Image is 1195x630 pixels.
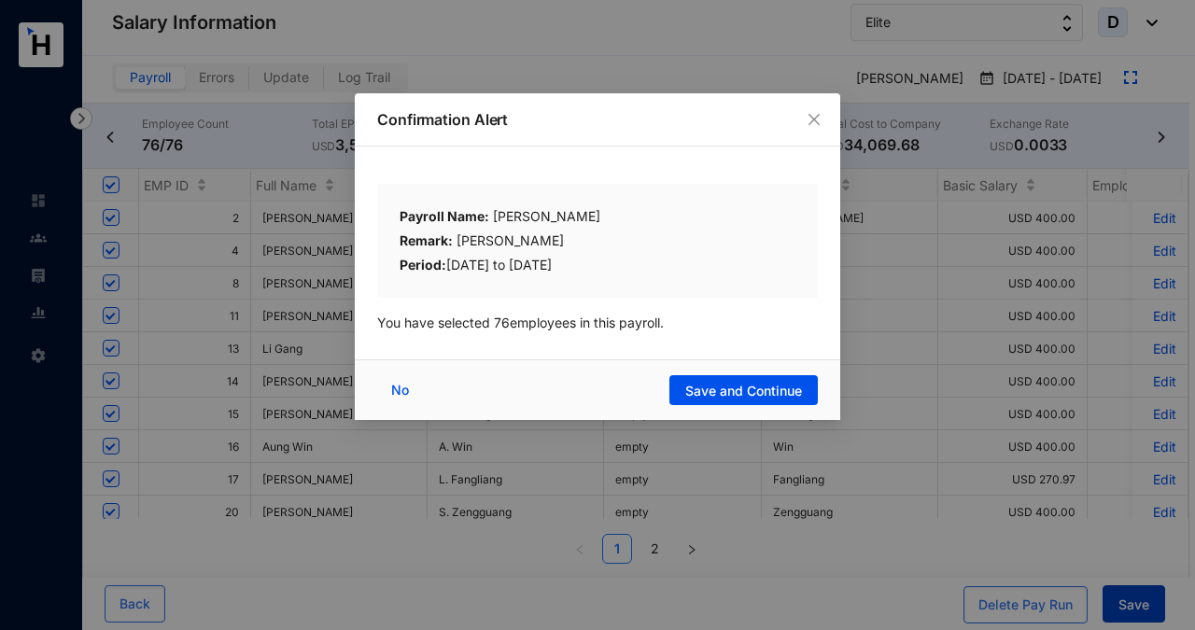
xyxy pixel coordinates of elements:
[377,108,818,131] p: Confirmation Alert
[400,257,446,273] b: Period:
[804,109,824,130] button: Close
[377,375,428,405] button: No
[669,375,818,405] button: Save and Continue
[377,315,664,330] span: You have selected 76 employees in this payroll.
[400,255,795,275] div: [DATE] to [DATE]
[391,380,409,400] span: No
[400,208,489,224] b: Payroll Name:
[685,382,802,400] span: Save and Continue
[807,112,822,127] span: close
[400,232,453,248] b: Remark:
[400,206,795,231] div: [PERSON_NAME]
[400,231,795,255] div: [PERSON_NAME]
